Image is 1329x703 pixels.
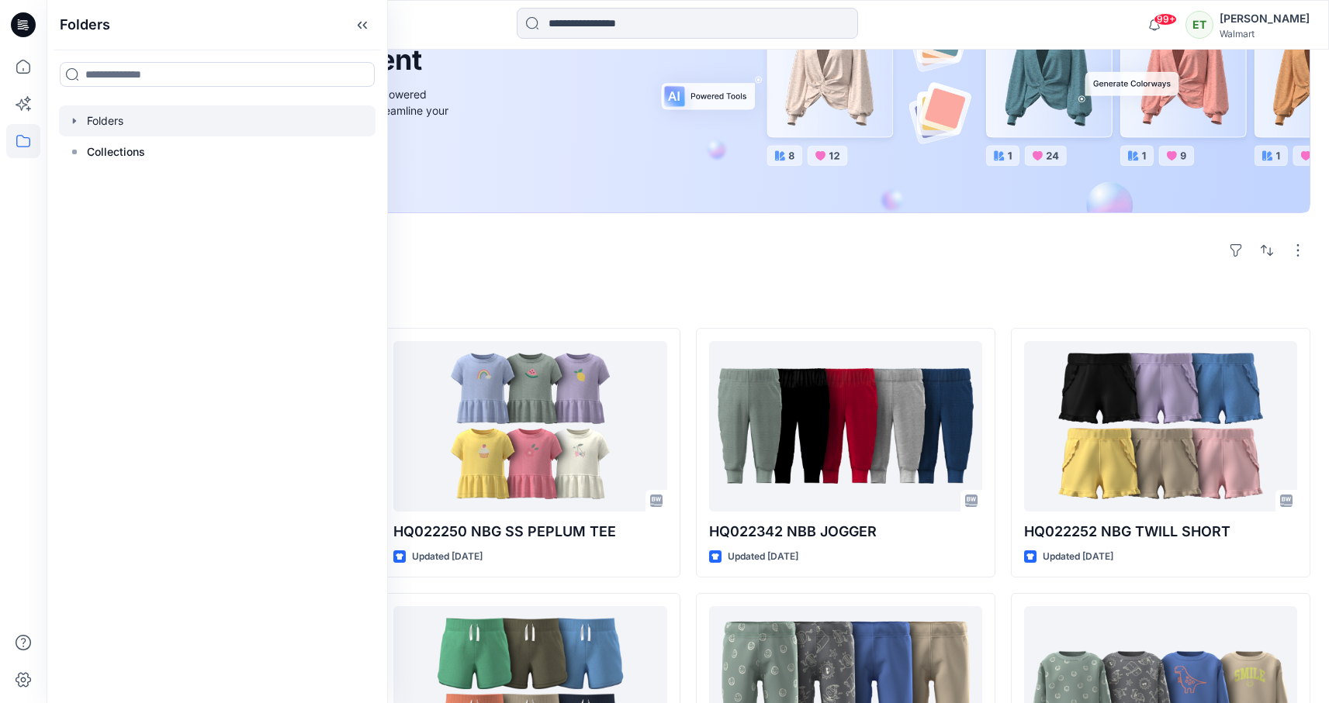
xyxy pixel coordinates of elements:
div: [PERSON_NAME] [1220,9,1310,28]
span: 99+ [1154,13,1177,26]
p: HQ022252 NBG TWILL SHORT [1024,521,1297,543]
div: Walmart [1220,28,1310,40]
p: HQ022250 NBG SS PEPLUM TEE [393,521,666,543]
div: ET [1185,11,1213,39]
p: Updated [DATE] [728,549,798,565]
a: HQ022342 NBB JOGGER [709,341,982,512]
p: Updated [DATE] [412,549,483,565]
a: HQ022250 NBG SS PEPLUM TEE [393,341,666,512]
a: HQ022252 NBG TWILL SHORT [1024,341,1297,512]
p: HQ022342 NBB JOGGER [709,521,982,543]
h4: Styles [65,294,1310,312]
p: Collections [87,143,145,161]
p: Updated [DATE] [1043,549,1113,565]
